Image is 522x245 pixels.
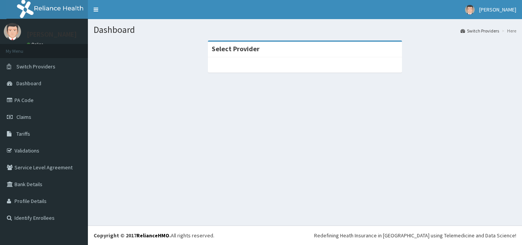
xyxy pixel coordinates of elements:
strong: Select Provider [212,44,259,53]
span: Dashboard [16,80,41,87]
a: Online [27,42,45,47]
a: Switch Providers [460,28,499,34]
a: RelianceHMO [136,232,169,239]
li: Here [500,28,516,34]
img: User Image [465,5,475,15]
span: Claims [16,114,31,120]
img: User Image [4,23,21,40]
span: [PERSON_NAME] [479,6,516,13]
h1: Dashboard [94,25,516,35]
div: Redefining Heath Insurance in [GEOGRAPHIC_DATA] using Telemedicine and Data Science! [314,232,516,239]
span: Switch Providers [16,63,55,70]
p: [PERSON_NAME] [27,31,77,38]
span: Tariffs [16,130,30,137]
footer: All rights reserved. [88,226,522,245]
strong: Copyright © 2017 . [94,232,171,239]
